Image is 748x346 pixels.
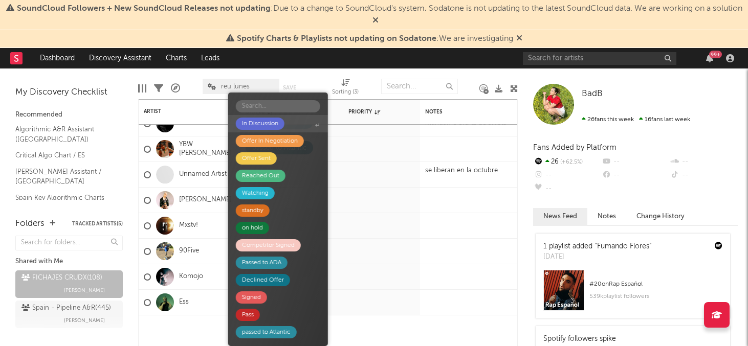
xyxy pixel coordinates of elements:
[242,204,263,217] div: standby
[533,208,587,225] button: News Feed
[242,274,284,286] div: Declined Offer
[670,155,738,169] div: --
[595,243,651,250] a: "Fumando Flores"
[242,222,263,234] div: on hold
[533,155,601,169] div: 26
[64,284,105,296] span: [PERSON_NAME]
[242,152,271,165] div: Offer Sent
[242,309,254,321] div: Pass
[582,117,634,123] span: 26 fans this week
[179,170,227,179] a: Unnamed Artist
[15,109,123,121] div: Recommended
[21,302,111,314] div: Spain - Pipeline A&R ( 445 )
[237,35,436,43] span: Spotify Charts & Playlists not updating on Sodatone
[179,272,203,281] a: Komojo
[242,118,278,130] div: In Discussion
[283,85,296,90] button: Save
[138,74,146,103] div: Edit Columns
[582,117,690,123] span: 16 fans last week
[332,86,359,99] div: Sorting ( 3 )
[15,86,123,99] div: My Discovery Checklist
[601,155,669,169] div: --
[533,144,617,151] span: Fans Added by Platform
[15,124,113,145] a: Algorithmic A&R Assistant ([GEOGRAPHIC_DATA])
[179,141,236,158] a: YBW [PERSON_NAME]
[15,270,123,298] a: FICHAJES CRUDX(108)[PERSON_NAME]
[242,291,261,304] div: Signed
[425,109,527,115] div: Notes
[559,159,583,165] span: +62.5 %
[533,169,601,182] div: --
[15,218,45,230] div: Folders
[15,150,113,161] a: Critical Algo Chart / ES
[516,35,522,43] span: Dismiss
[237,35,513,43] span: : We are investigating
[33,48,82,68] a: Dashboard
[582,89,603,99] a: BadB
[589,290,722,303] div: 539k playlist followers
[543,334,616,344] div: Spotify followers spike
[21,272,102,284] div: FICHAJES CRUDX ( 108 )
[332,74,359,103] div: Sorting (3)
[242,170,279,182] div: Reached Out
[242,187,269,199] div: Watching
[179,221,198,230] a: Mxstv!
[533,182,601,195] div: --
[420,167,503,182] div: se liberan en la octubre
[154,74,163,103] div: Filters
[15,301,123,328] a: Spain - Pipeline A&R(445)[PERSON_NAME]
[15,166,113,187] a: [PERSON_NAME] Assistant / [GEOGRAPHIC_DATA]
[242,239,295,251] div: Competitor Signed
[15,256,123,268] div: Shared with Me
[242,257,281,269] div: Passed to ADA
[17,5,271,13] span: SoundCloud Followers + New SoundCloud Releases not updating
[372,17,379,25] span: Dismiss
[242,135,298,147] div: Offer In Negotiation
[179,247,199,256] a: 90Five
[221,83,250,90] span: reu lunes
[706,54,713,62] button: 99+
[179,298,189,307] a: Ess
[179,196,232,204] a: [PERSON_NAME]
[159,48,194,68] a: Charts
[601,169,669,182] div: --
[144,108,221,114] div: Artist
[15,236,123,250] input: Search for folders...
[82,48,159,68] a: Discovery Assistant
[72,221,123,226] button: Tracked Artists(5)
[381,79,458,94] input: Search...
[670,169,738,182] div: --
[709,51,722,58] div: 99 +
[587,208,626,225] button: Notes
[194,48,227,68] a: Leads
[589,278,722,290] div: # 20 on Rap Español
[242,326,291,338] div: passed to Atlantic
[626,208,695,225] button: Change History
[543,252,651,262] div: [DATE]
[543,241,651,252] div: 1 playlist added
[536,270,730,318] a: #20onRap Español539kplaylist followers
[582,89,603,98] span: BadB
[236,100,320,112] input: Search...
[17,5,742,13] span: : Due to a change to SoundCloud's system, Sodatone is not updating to the latest SoundCloud data....
[348,109,389,115] div: Priority
[523,52,676,65] input: Search for artists
[15,192,113,203] a: Spain Key Algorithmic Charts
[171,74,180,103] div: A&R Pipeline
[64,314,105,327] span: [PERSON_NAME]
